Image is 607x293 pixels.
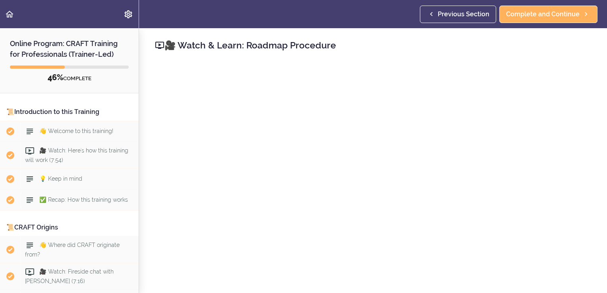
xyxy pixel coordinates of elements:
span: 🎥 Watch: Here's how this training will work (7:54) [25,147,128,163]
h2: 🎥 Watch & Learn: Roadmap Procedure [155,39,591,52]
a: Complete and Continue [499,6,597,23]
span: Complete and Continue [506,10,580,19]
svg: Settings Menu [124,10,133,19]
span: 💡 Keep in mind [39,175,82,182]
span: 👋 Welcome to this training! [39,128,113,134]
span: 🎥 Watch: Fireside chat with [PERSON_NAME] (7:16) [25,268,114,284]
span: 46% [48,73,63,82]
div: COMPLETE [10,73,129,83]
span: ✅ Recap: How this training works [39,197,128,203]
svg: Back to course curriculum [5,10,14,19]
a: Previous Section [420,6,496,23]
span: 👋 Where did CRAFT originate from? [25,242,120,257]
span: Previous Section [438,10,489,19]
